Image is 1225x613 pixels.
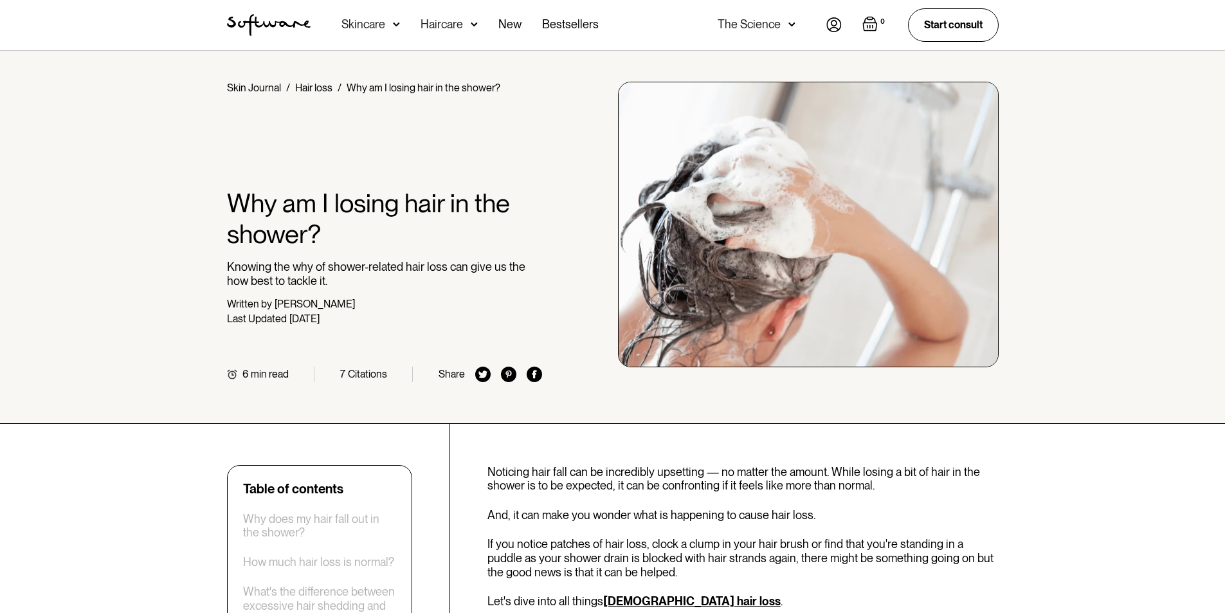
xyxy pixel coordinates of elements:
img: twitter icon [475,367,491,382]
div: / [338,82,341,94]
div: Why am I losing hair in the shower? [347,82,500,94]
div: Haircare [421,18,463,31]
div: The Science [718,18,781,31]
a: Hair loss [295,82,332,94]
div: Table of contents [243,481,343,497]
a: How much hair loss is normal? [243,555,394,569]
p: Knowing the why of shower-related hair loss can give us the how best to tackle it. [227,260,543,288]
a: [DEMOGRAPHIC_DATA] hair loss [603,594,781,608]
img: facebook icon [527,367,542,382]
p: If you notice patches of hair loss, clock a clump in your hair brush or find that you're standing... [487,537,999,579]
a: Why does my hair fall out in the shower? [243,512,396,540]
a: home [227,14,311,36]
div: [PERSON_NAME] [275,298,355,310]
img: Software Logo [227,14,311,36]
a: Open empty cart [862,16,887,34]
img: arrow down [471,18,478,31]
div: min read [251,368,289,380]
img: pinterest icon [501,367,516,382]
div: Share [439,368,465,380]
div: Citations [348,368,387,380]
div: 6 [242,368,248,380]
p: Noticing hair fall can be incredibly upsetting — no matter the amount. While losing a bit of hair... [487,465,999,493]
div: 0 [878,16,887,28]
div: Skincare [341,18,385,31]
div: [DATE] [289,313,320,325]
a: Skin Journal [227,82,281,94]
p: And, it can make you wonder what is happening to cause hair loss. [487,508,999,522]
div: Last Updated [227,313,287,325]
div: 7 [340,368,345,380]
div: Written by [227,298,272,310]
p: Let's dive into all things . [487,594,999,608]
h1: Why am I losing hair in the shower? [227,188,543,250]
a: Start consult [908,8,999,41]
img: arrow down [393,18,400,31]
div: / [286,82,290,94]
img: arrow down [788,18,795,31]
